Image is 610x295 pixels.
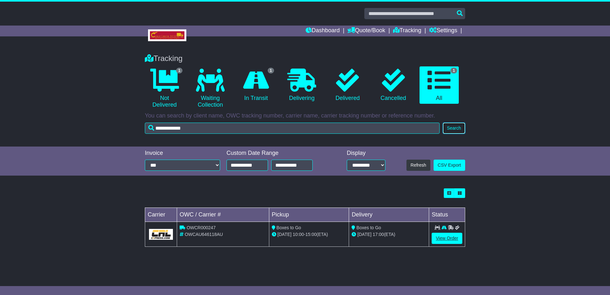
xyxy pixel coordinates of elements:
[190,66,230,111] a: Waiting Collection
[347,26,385,36] a: Quote/Book
[443,123,465,134] button: Search
[429,26,457,36] a: Settings
[406,160,430,171] button: Refresh
[356,225,381,230] span: Boxes to Go
[268,68,274,73] span: 1
[269,208,349,222] td: Pickup
[236,66,276,104] a: 1 In Transit
[145,66,184,111] a: 1 Not Delivered
[282,66,321,104] a: Delivering
[187,225,216,230] span: OWCR000247
[277,225,301,230] span: Boxes to Go
[142,54,468,63] div: Tracking
[145,208,177,222] td: Carrier
[349,208,429,222] td: Delivery
[374,66,413,104] a: Cancelled
[420,66,459,104] a: 1 All
[272,231,346,238] div: - (ETA)
[149,229,173,240] img: GetCarrierServiceLogo
[145,150,220,157] div: Invoice
[432,233,462,244] a: View Order
[393,26,421,36] a: Tracking
[306,26,340,36] a: Dashboard
[434,160,465,171] a: CSV Export
[145,112,465,119] p: You can search by client name, OWC tracking number, carrier name, carrier tracking number or refe...
[328,66,367,104] a: Delivered
[176,68,183,73] span: 1
[305,232,316,237] span: 15:00
[450,68,457,73] span: 1
[227,150,329,157] div: Custom Date Range
[373,232,384,237] span: 17:00
[177,208,269,222] td: OWC / Carrier #
[185,232,223,237] span: OWCAU646118AU
[352,231,426,238] div: (ETA)
[278,232,292,237] span: [DATE]
[429,208,465,222] td: Status
[357,232,371,237] span: [DATE]
[293,232,304,237] span: 10:00
[347,150,385,157] div: Display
